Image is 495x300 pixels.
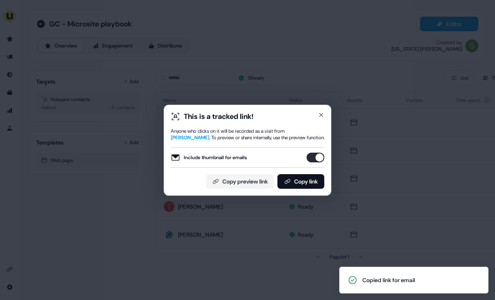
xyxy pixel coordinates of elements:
div: Copied link for email [362,276,415,284]
button: Copy link [278,174,325,189]
label: Include thumbnail for emails [171,153,247,162]
span: [PERSON_NAME] [171,134,209,141]
button: Copy preview link [206,174,274,189]
div: Anyone who clicks on it will be recorded as a visit from . To preview or share internally, use th... [171,128,325,141]
div: This is a tracked link! [184,112,254,121]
